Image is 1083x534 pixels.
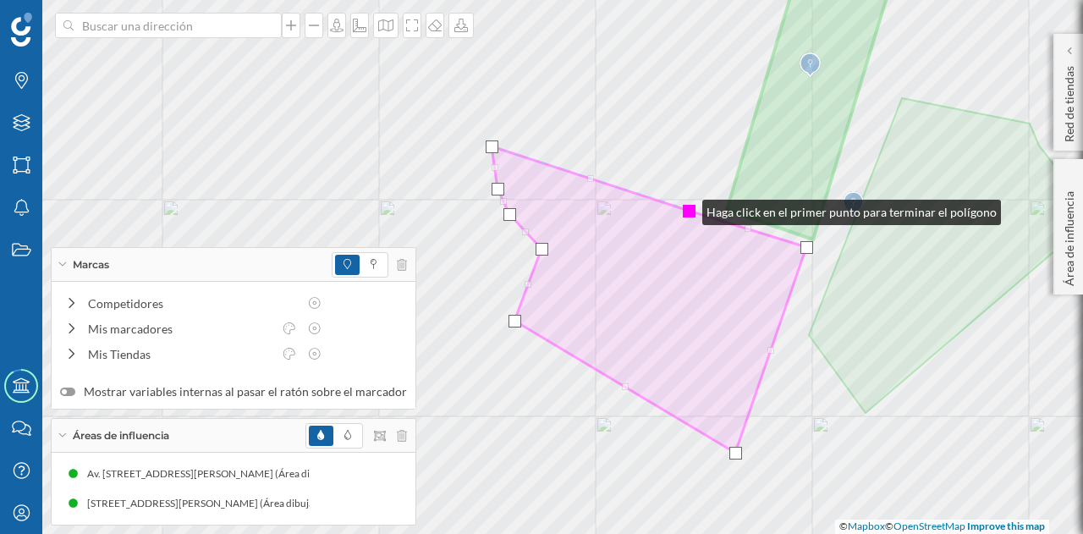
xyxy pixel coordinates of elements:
div: © © [835,520,1049,534]
p: Área de influencia [1061,184,1078,286]
span: Marcas [73,257,109,273]
a: OpenStreetMap [893,520,965,532]
div: Av. [STREET_ADDRESS][PERSON_NAME] (Área dibujada) [86,465,351,482]
span: Áreas de influencia [73,428,169,443]
label: Mostrar variables internas al pasar el ratón sobre el marcador [60,383,407,400]
div: Haga click en el primer punto para terminar el polígono [702,200,1001,225]
p: Red de tiendas [1061,59,1078,142]
img: Geoblink Logo [11,13,32,47]
div: Competidores [88,295,298,312]
a: Improve this map [967,520,1045,532]
div: Mis Tiendas [88,345,272,363]
div: [STREET_ADDRESS][PERSON_NAME] (Área dibujada) [86,495,336,512]
div: Mis marcadores [88,320,272,338]
a: Mapbox [848,520,885,532]
span: Soporte [34,12,94,27]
